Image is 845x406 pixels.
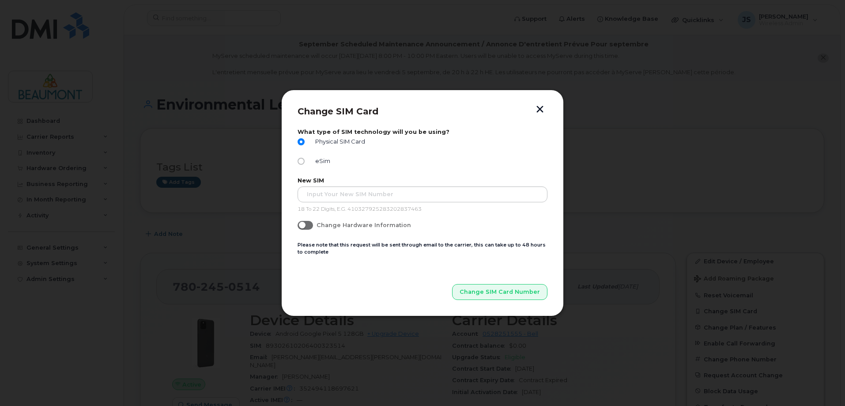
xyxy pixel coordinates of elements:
input: Change Hardware Information [298,221,305,228]
span: Change SIM Card Number [460,288,540,296]
label: New SIM [298,177,547,184]
p: 18 To 22 Digits, E.G. 410327925283202837463 [298,206,547,213]
span: eSim [312,158,330,164]
span: Change SIM Card [298,106,378,117]
label: What type of SIM technology will you be using? [298,129,547,135]
input: Input Your New SIM Number [298,186,547,202]
span: Change Hardware Information [317,222,411,228]
small: Please note that this request will be sent through email to the carrier, this can take up to 48 h... [298,242,546,255]
input: Physical SIM Card [298,138,305,145]
button: Change SIM Card Number [452,284,547,300]
input: eSim [298,158,305,165]
span: Physical SIM Card [312,138,365,145]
